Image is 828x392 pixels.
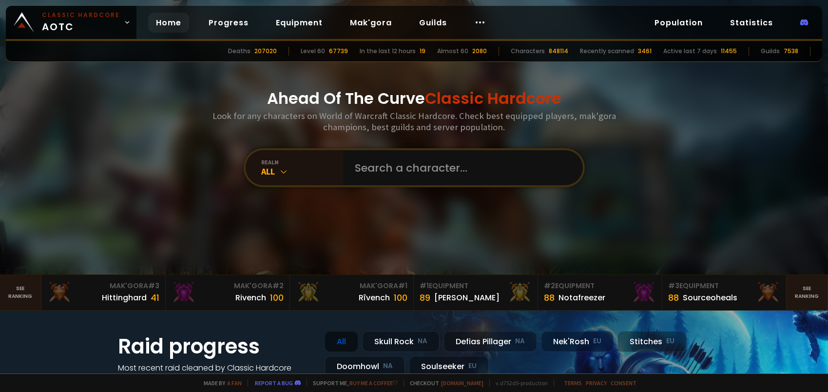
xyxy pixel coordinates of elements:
[235,292,266,304] div: Rivench
[420,47,425,56] div: 19
[118,362,313,386] h4: Most recent raid cleaned by Classic Hardcore guilds
[362,331,440,352] div: Skull Rock
[722,13,781,33] a: Statistics
[434,292,500,304] div: [PERSON_NAME]
[544,291,555,304] div: 88
[663,47,717,56] div: Active last 7 days
[172,281,284,291] div: Mak'Gora
[638,47,652,56] div: 3461
[443,331,537,352] div: Defias Pillager
[329,47,348,56] div: 67739
[721,47,737,56] div: 11455
[166,275,290,310] a: Mak'Gora#2Rivench100
[538,275,662,310] a: #2Equipment88Notafreezer
[325,356,405,377] div: Doomhowl
[261,158,343,166] div: realm
[418,336,427,346] small: NA
[668,291,679,304] div: 88
[558,292,605,304] div: Notafreezer
[360,47,416,56] div: In the last 12 hours
[580,47,634,56] div: Recently scanned
[325,331,358,352] div: All
[268,13,330,33] a: Equipment
[564,379,582,387] a: Terms
[761,47,780,56] div: Guilds
[549,47,568,56] div: 848114
[359,292,390,304] div: Rîvench
[148,281,159,291] span: # 3
[420,281,429,291] span: # 1
[349,150,571,185] input: Search a character...
[544,281,555,291] span: # 2
[787,275,828,310] a: Seeranking
[301,47,325,56] div: Level 60
[198,379,242,387] span: Made by
[290,275,414,310] a: Mak'Gora#1Rîvench100
[383,361,393,371] small: NA
[541,331,614,352] div: Nek'Rosh
[409,356,489,377] div: Soulseeker
[272,281,284,291] span: # 2
[441,379,483,387] a: [DOMAIN_NAME]
[47,281,159,291] div: Mak'Gora
[102,292,147,304] div: Hittinghard
[42,11,120,20] small: Classic Hardcore
[411,13,455,33] a: Guilds
[666,336,674,346] small: EU
[228,47,250,56] div: Deaths
[617,331,687,352] div: Stitches
[296,281,408,291] div: Mak'Gora
[6,6,136,39] a: Classic HardcoreAOTC
[420,291,430,304] div: 89
[254,47,277,56] div: 207020
[647,13,711,33] a: Population
[511,47,545,56] div: Characters
[468,361,477,371] small: EU
[227,379,242,387] a: a fan
[255,379,293,387] a: Report a bug
[398,281,407,291] span: # 1
[611,379,636,387] a: Consent
[342,13,400,33] a: Mak'gora
[544,281,656,291] div: Equipment
[42,11,120,34] span: AOTC
[437,47,468,56] div: Almost 60
[420,281,532,291] div: Equipment
[261,166,343,177] div: All
[593,336,601,346] small: EU
[425,87,561,109] span: Classic Hardcore
[489,379,548,387] span: v. d752d5 - production
[662,275,787,310] a: #3Equipment88Sourceoheals
[472,47,487,56] div: 2080
[349,379,398,387] a: Buy me a coffee
[267,87,561,110] h1: Ahead Of The Curve
[270,291,284,304] div: 100
[148,13,189,33] a: Home
[414,275,538,310] a: #1Equipment89[PERSON_NAME]
[41,275,166,310] a: Mak'Gora#3Hittinghard41
[209,110,620,133] h3: Look for any characters on World of Warcraft Classic Hardcore. Check best equipped players, mak'g...
[668,281,780,291] div: Equipment
[307,379,398,387] span: Support me,
[586,379,607,387] a: Privacy
[404,379,483,387] span: Checkout
[394,291,407,304] div: 100
[151,291,159,304] div: 41
[118,331,313,362] h1: Raid progress
[515,336,525,346] small: NA
[784,47,798,56] div: 7538
[201,13,256,33] a: Progress
[683,292,737,304] div: Sourceoheals
[668,281,679,291] span: # 3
